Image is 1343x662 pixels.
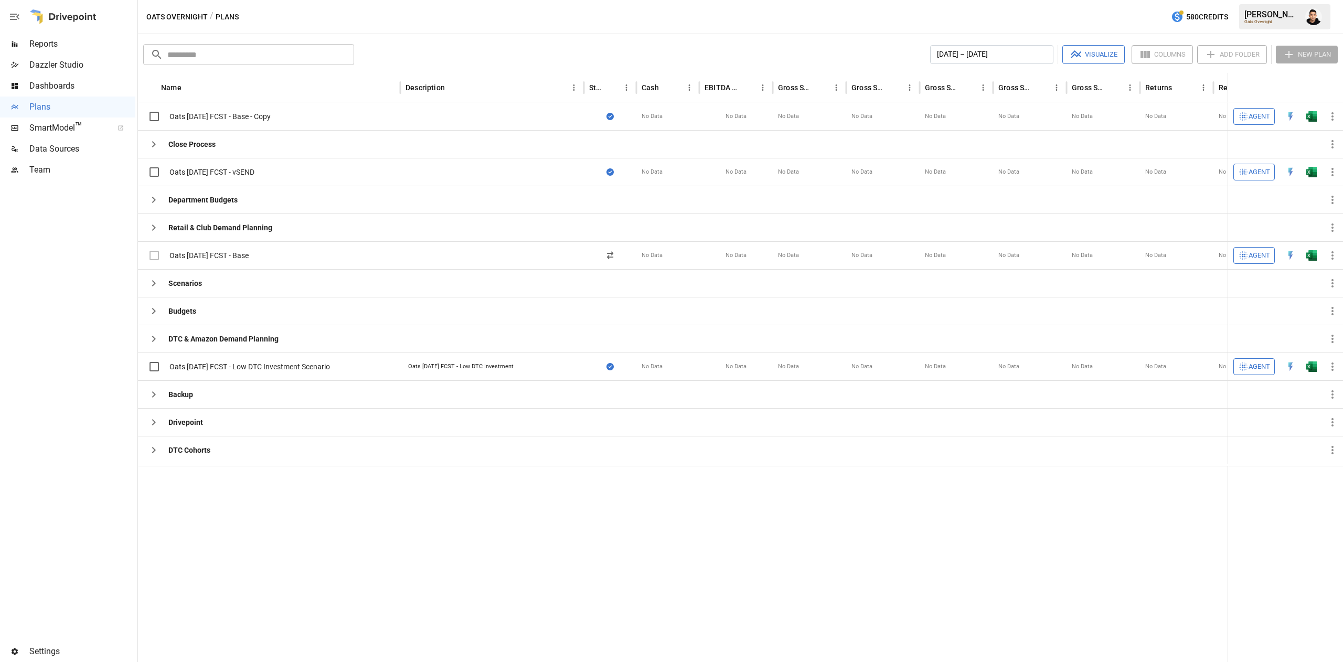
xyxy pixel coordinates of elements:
span: No Data [851,251,872,260]
div: Returns [1145,83,1172,92]
span: No Data [851,362,872,371]
button: Sort [183,80,197,95]
span: No Data [925,112,946,121]
img: excel-icon.76473adf.svg [1306,361,1317,372]
span: No Data [1072,251,1093,260]
span: No Data [726,251,747,260]
span: No Data [778,362,799,371]
div: Oats [DATE] FCST - vSEND [169,167,254,177]
button: Gross Sales: Marketplace column menu [976,80,990,95]
span: No Data [998,251,1019,260]
span: No Data [1145,251,1166,260]
div: Department Budgets [168,195,238,205]
button: Sort [446,80,461,95]
span: No Data [925,168,946,176]
div: Cash [642,83,659,92]
button: Sort [814,80,829,95]
button: Sort [604,80,619,95]
div: Gross Sales: Retail [1072,83,1107,92]
span: No Data [642,168,663,176]
div: Gross Sales: Wholesale [998,83,1033,92]
button: EBITDA Margin column menu [755,80,770,95]
button: Description column menu [567,80,581,95]
div: Name [161,83,182,92]
span: No Data [851,112,872,121]
div: Open in Excel [1306,111,1317,122]
div: Gross Sales: DTC Online [851,83,887,92]
div: Oats [DATE] FCST - Low DTC Investment Scenario [169,361,330,372]
span: No Data [726,112,747,121]
span: Reports [29,38,135,50]
span: No Data [998,112,1019,121]
span: No Data [642,362,663,371]
div: Open in Excel [1306,250,1317,261]
img: excel-icon.76473adf.svg [1306,167,1317,177]
span: Settings [29,645,135,658]
span: Dashboards [29,80,135,92]
span: SmartModel [29,122,106,134]
button: New Plan [1276,46,1338,63]
span: Agent [1249,111,1270,123]
div: Oats [DATE] FCST - Base - Copy [169,111,271,122]
button: Sort [1328,80,1343,95]
button: Gross Sales: Wholesale column menu [1049,80,1064,95]
span: Agent [1249,166,1270,178]
button: Status column menu [619,80,634,95]
img: Francisco Sanchez [1305,8,1322,25]
button: Agent [1233,358,1275,375]
button: Gross Sales: DTC Online column menu [902,80,917,95]
div: Open in Excel [1306,167,1317,177]
div: Open in Quick Edit [1285,250,1296,261]
span: No Data [998,168,1019,176]
span: Agent [1249,250,1270,262]
span: Dazzler Studio [29,59,135,71]
span: No Data [726,362,747,371]
span: No Data [1219,362,1240,371]
div: Close Process [168,139,216,150]
div: DTC Cohorts [168,445,210,455]
button: Gross Sales column menu [829,80,844,95]
div: Backup [168,389,193,400]
span: No Data [1072,362,1093,371]
div: EBITDA Margin [705,83,740,92]
button: Sort [888,80,902,95]
span: Team [29,164,135,176]
div: [PERSON_NAME] [1244,9,1299,19]
span: No Data [1145,168,1166,176]
div: Open in Quick Edit [1285,111,1296,122]
div: Status [589,83,603,92]
img: quick-edit-flash.b8aec18c.svg [1285,111,1296,122]
div: Oats [DATE] FCST - Low DTC Investment [408,362,514,371]
span: No Data [1219,168,1240,176]
div: Sync complete [606,167,614,177]
span: No Data [642,112,663,121]
div: Open in Excel [1306,361,1317,372]
button: Francisco Sanchez [1299,2,1328,31]
div: Returns: DTC Online [1219,83,1254,92]
span: No Data [778,168,799,176]
div: Updating in progress [607,250,613,261]
span: No Data [851,168,872,176]
span: 580 Credits [1186,10,1228,24]
img: excel-icon.76473adf.svg [1306,250,1317,261]
span: ™ [75,120,82,133]
span: No Data [1219,251,1240,260]
div: Oats [DATE] FCST - Base [169,250,249,261]
button: [DATE] – [DATE] [930,45,1053,64]
span: No Data [1145,362,1166,371]
img: excel-icon.76473adf.svg [1306,111,1317,122]
div: Oats Overnight [1244,19,1299,24]
button: Sort [1108,80,1123,95]
img: quick-edit-flash.b8aec18c.svg [1285,250,1296,261]
div: Budgets [168,306,196,316]
span: No Data [925,251,946,260]
span: No Data [778,251,799,260]
button: 580Credits [1167,7,1232,27]
button: Sort [660,80,675,95]
img: quick-edit-flash.b8aec18c.svg [1285,167,1296,177]
span: Agent [1249,361,1270,373]
span: No Data [1219,112,1240,121]
button: Gross Sales: Retail column menu [1123,80,1137,95]
div: Gross Sales [778,83,813,92]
